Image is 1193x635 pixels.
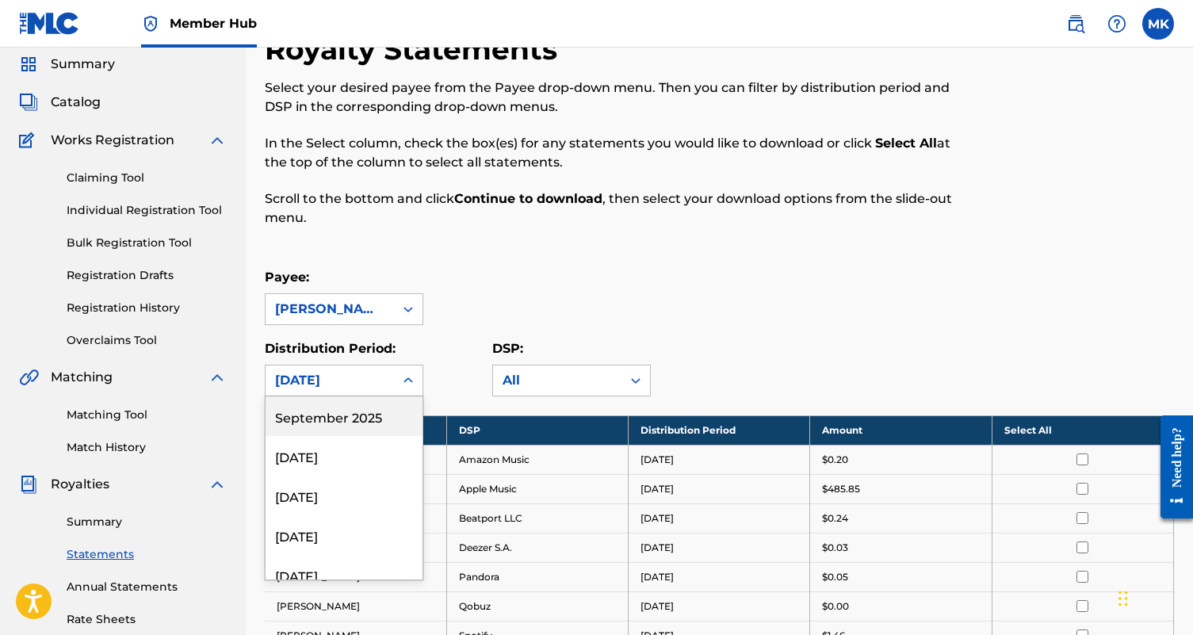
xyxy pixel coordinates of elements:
[446,503,628,533] td: Beatport LLC
[67,611,227,628] a: Rate Sheets
[1066,14,1085,33] img: search
[629,562,810,591] td: [DATE]
[19,55,38,74] img: Summary
[446,533,628,562] td: Deezer S.A.
[19,93,38,112] img: Catalog
[629,415,810,445] th: Distribution Period
[51,475,109,494] span: Royalties
[265,78,965,117] p: Select your desired payee from the Payee drop-down menu. Then you can filter by distribution peri...
[51,368,113,387] span: Matching
[67,300,227,316] a: Registration History
[1060,8,1092,40] a: Public Search
[208,475,227,494] img: expand
[265,270,309,285] label: Payee:
[992,415,1173,445] th: Select All
[19,55,115,74] a: SummarySummary
[67,235,227,251] a: Bulk Registration Tool
[265,32,565,67] h2: Royalty Statements
[822,453,848,467] p: $0.20
[266,515,423,555] div: [DATE]
[822,599,849,614] p: $0.00
[170,14,257,33] span: Member Hub
[67,514,227,530] a: Summary
[67,407,227,423] a: Matching Tool
[275,300,384,319] div: [PERSON_NAME]
[446,591,628,621] td: Qobuz
[67,439,227,456] a: Match History
[822,482,860,496] p: $485.85
[822,570,848,584] p: $0.05
[446,474,628,503] td: Apple Music
[19,368,39,387] img: Matching
[1101,8,1133,40] div: Help
[1149,399,1193,534] iframe: Resource Center
[51,93,101,112] span: Catalog
[266,476,423,515] div: [DATE]
[19,475,38,494] img: Royalties
[266,555,423,595] div: [DATE]
[67,579,227,595] a: Annual Statements
[275,371,384,390] div: [DATE]
[67,202,227,219] a: Individual Registration Tool
[629,474,810,503] td: [DATE]
[629,503,810,533] td: [DATE]
[446,562,628,591] td: Pandora
[265,134,965,172] p: In the Select column, check the box(es) for any statements you would like to download or click at...
[19,131,40,150] img: Works Registration
[822,511,848,526] p: $0.24
[265,341,396,356] label: Distribution Period:
[822,541,848,555] p: $0.03
[629,445,810,474] td: [DATE]
[19,12,80,35] img: MLC Logo
[67,546,227,563] a: Statements
[51,131,174,150] span: Works Registration
[875,136,937,151] strong: Select All
[141,14,160,33] img: Top Rightsholder
[1114,559,1193,635] iframe: Chat Widget
[208,368,227,387] img: expand
[265,189,965,228] p: Scroll to the bottom and click , then select your download options from the slide-out menu.
[629,591,810,621] td: [DATE]
[266,436,423,476] div: [DATE]
[446,445,628,474] td: Amazon Music
[446,415,628,445] th: DSP
[67,267,227,284] a: Registration Drafts
[19,93,101,112] a: CatalogCatalog
[503,371,612,390] div: All
[67,170,227,186] a: Claiming Tool
[67,332,227,349] a: Overclaims Tool
[51,55,115,74] span: Summary
[265,591,446,621] td: [PERSON_NAME]
[1142,8,1174,40] div: User Menu
[1107,14,1126,33] img: help
[454,191,602,206] strong: Continue to download
[492,341,523,356] label: DSP:
[1118,575,1128,622] div: Drag
[629,533,810,562] td: [DATE]
[810,415,992,445] th: Amount
[266,396,423,436] div: September 2025
[208,131,227,150] img: expand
